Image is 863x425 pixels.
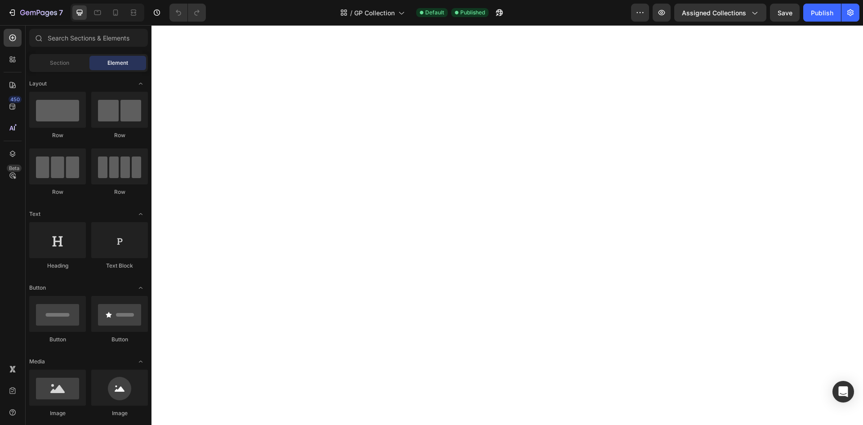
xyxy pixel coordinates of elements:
[803,4,841,22] button: Publish
[4,4,67,22] button: 7
[133,207,148,221] span: Toggle open
[354,8,395,18] span: GP Collection
[29,210,40,218] span: Text
[169,4,206,22] div: Undo/Redo
[350,8,352,18] span: /
[29,358,45,366] span: Media
[29,336,86,344] div: Button
[91,336,148,344] div: Button
[674,4,766,22] button: Assigned Collections
[29,284,46,292] span: Button
[91,262,148,270] div: Text Block
[778,9,792,17] span: Save
[133,76,148,91] span: Toggle open
[7,165,22,172] div: Beta
[29,29,148,47] input: Search Sections & Elements
[425,9,444,17] span: Default
[832,381,854,403] div: Open Intercom Messenger
[133,281,148,295] span: Toggle open
[29,262,86,270] div: Heading
[107,59,128,67] span: Element
[91,188,148,196] div: Row
[29,131,86,139] div: Row
[9,96,22,103] div: 450
[133,354,148,369] span: Toggle open
[151,25,863,425] iframe: Design area
[59,7,63,18] p: 7
[811,8,833,18] div: Publish
[29,409,86,417] div: Image
[91,409,148,417] div: Image
[460,9,485,17] span: Published
[91,131,148,139] div: Row
[29,188,86,196] div: Row
[770,4,800,22] button: Save
[50,59,69,67] span: Section
[682,8,746,18] span: Assigned Collections
[29,80,47,88] span: Layout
